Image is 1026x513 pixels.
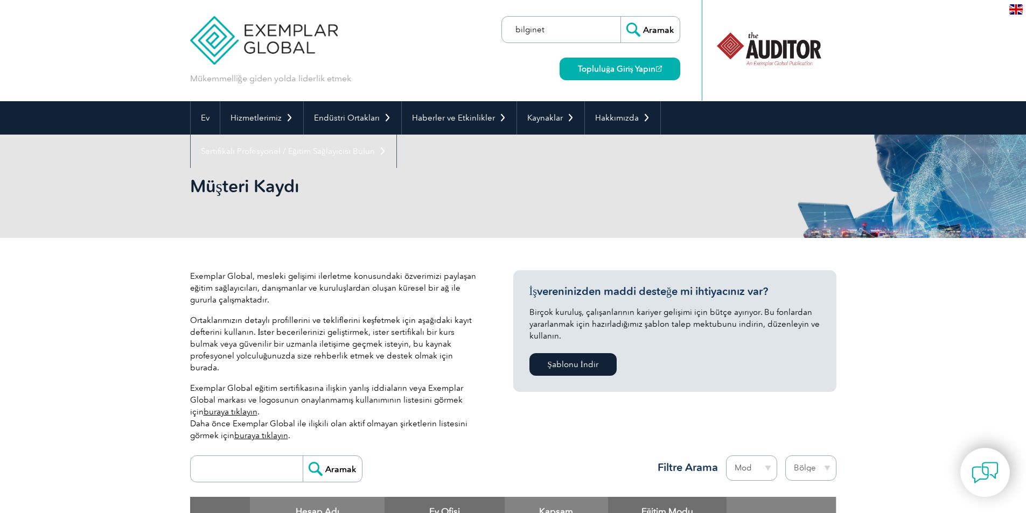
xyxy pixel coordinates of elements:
img: contact-chat.png [972,459,999,486]
a: Ev [191,101,220,135]
font: Hakkımızda [595,113,639,123]
a: buraya tıklayın [204,407,257,417]
font: Hizmetlerimiz [231,113,282,123]
font: Haberler ve Etkinlikler [412,113,495,123]
a: Sertifikalı Profesyonel / Eğitim Sağlayıcısı Bulun [191,135,396,168]
a: Endüstri Ortakları [304,101,401,135]
font: Daha önce Exemplar Global ile ilişkili olan aktif olmayan şirketlerin listesini görmek için [190,419,468,440]
font: Sertifikalı Profesyonel / Eğitim Sağlayıcısı Bulun [201,146,375,156]
font: . [288,431,290,440]
img: en [1009,4,1023,15]
a: Kaynaklar [517,101,584,135]
a: Haberler ve Etkinlikler [402,101,517,135]
a: buraya tıklayın [234,431,288,440]
font: Müşteri Kaydı [190,175,299,196]
font: Ortaklarımızın detaylı profillerini ve tekliflerini keşfetmek için aşağıdaki kayıt defterini kull... [190,315,472,373]
font: Ev [201,113,210,123]
font: Filtre Arama [658,461,718,474]
font: Exemplar Global, mesleki gelişimi ilerletme konusundaki özverimizi paylaşan eğitim sağlayıcıları,... [190,271,477,305]
font: Birçok kuruluş, çalışanlarının kariyer gelişimi için bütçe ayırıyor. Bu fonlardan yararlanmak içi... [529,307,820,341]
input: Aramak [303,456,362,482]
input: Aramak [620,17,680,43]
a: Hizmetlerimiz [220,101,303,135]
font: . [257,407,260,417]
a: Topluluğa Giriş Yapın [560,58,680,80]
font: Topluluğa Giriş Yapın [578,64,655,74]
font: Endüstri Ortakları [314,113,380,123]
font: Şablonu İndir [548,360,598,369]
font: Kaynaklar [527,113,563,123]
font: İşvereninizden maddi desteğe mi ihtiyacınız var? [529,285,768,298]
font: Mükemmelliğe giden yolda liderlik etmek [190,73,351,83]
a: Hakkımızda [585,101,660,135]
img: open_square.png [656,66,662,72]
a: Şablonu İndir [529,353,617,376]
font: Exemplar Global eğitim sertifikasına ilişkin yanlış iddiaların veya Exemplar Global markası ve lo... [190,383,463,417]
